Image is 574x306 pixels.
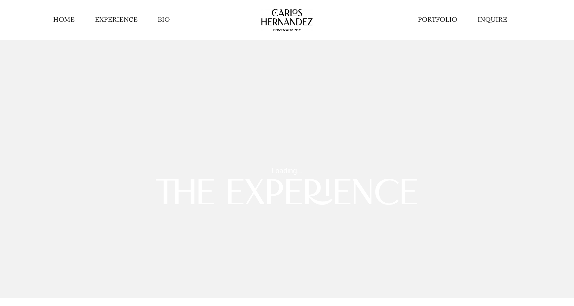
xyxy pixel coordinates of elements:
a: INQUIRE [478,15,507,25]
a: BIO [158,15,170,25]
span: THE EXPERIENCE [155,178,418,213]
a: HOME [53,15,75,25]
a: PORTFOLIO [418,15,457,25]
a: EXPERIENCE [95,15,138,25]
